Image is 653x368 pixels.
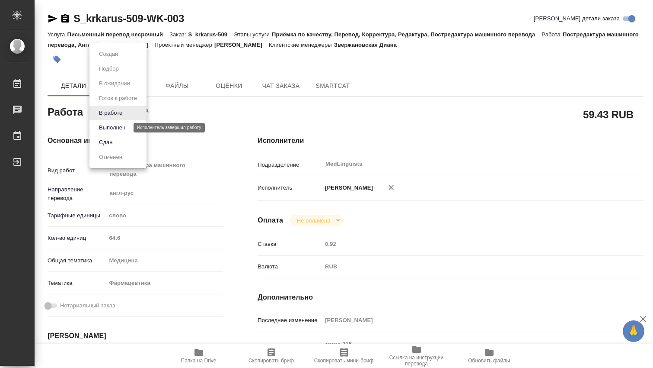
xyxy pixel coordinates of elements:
button: Подбор [96,64,121,74]
button: В работе [96,108,125,118]
button: Сдан [96,138,115,147]
button: Создан [96,49,121,59]
button: Выполнен [96,123,128,132]
button: Готов к работе [96,94,140,103]
button: В ожидании [96,79,133,88]
button: Отменен [96,152,125,162]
